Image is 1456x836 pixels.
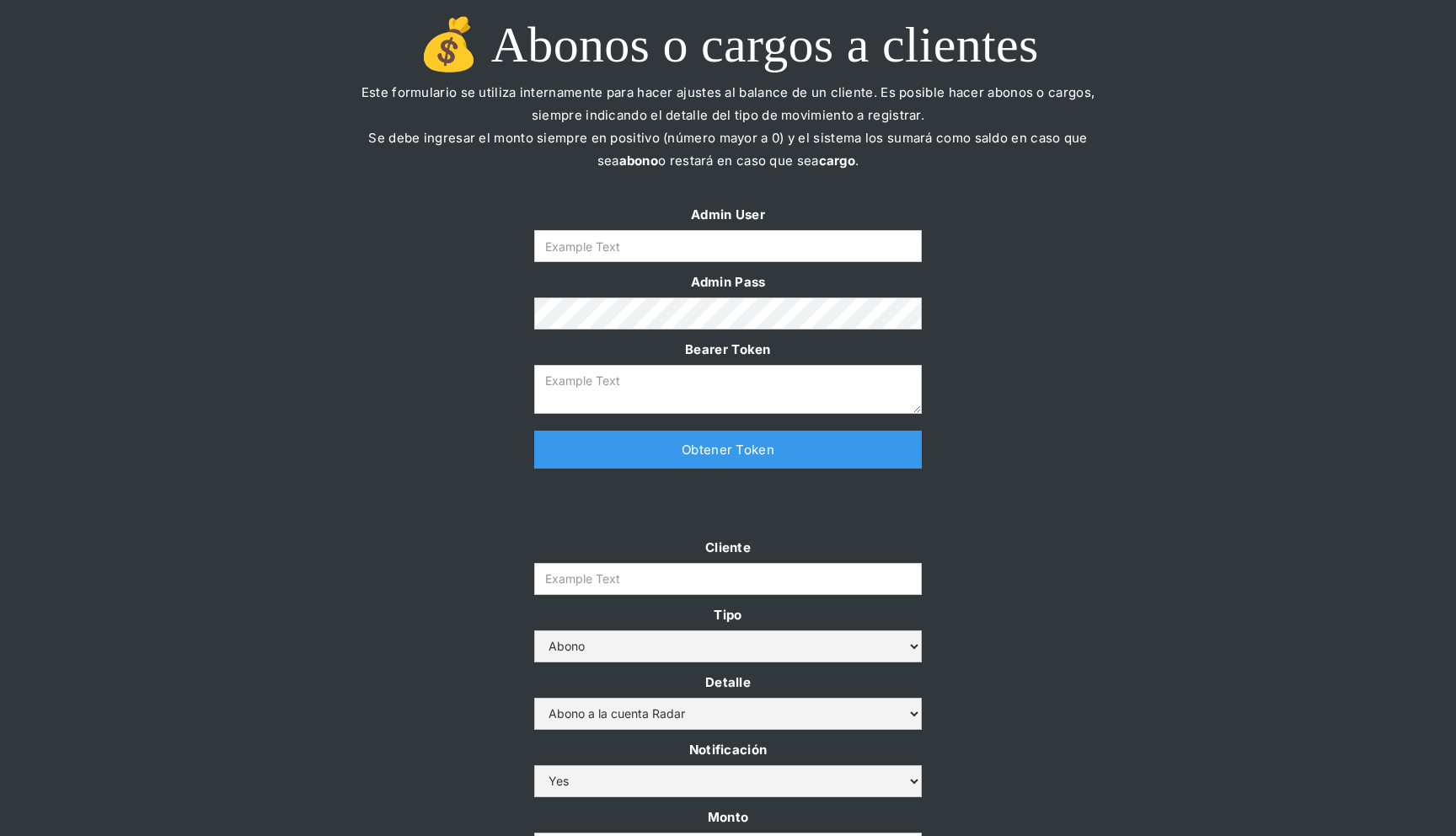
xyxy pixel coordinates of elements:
[534,203,922,226] label: Admin User
[534,738,922,761] label: Notificación
[534,203,922,414] form: Form
[534,271,922,293] label: Admin Pass
[534,536,922,559] label: Cliente
[534,338,922,361] label: Bearer Token
[534,603,922,626] label: Tipo
[619,153,659,169] strong: abono
[819,153,856,169] strong: cargo
[534,671,922,694] label: Detalle
[534,431,922,469] a: Obtener Token
[534,806,922,828] label: Monto
[534,230,922,262] input: Example Text
[534,563,922,595] input: Example Text
[349,81,1107,195] p: Este formulario se utiliza internamente para hacer ajustes al balance de un cliente. Es posible h...
[349,17,1107,72] h1: 💰 Abonos o cargos a clientes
